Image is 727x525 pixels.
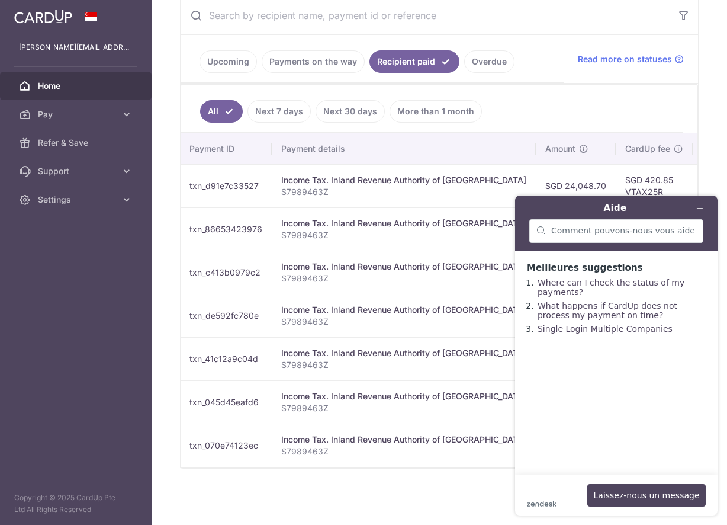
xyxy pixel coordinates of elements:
span: Aide [27,8,51,19]
a: Overdue [464,50,514,73]
th: Payment ID [180,133,272,164]
a: More than 1 month [390,100,482,123]
span: Support [38,165,116,177]
iframe: Trouvez des informations supplémentaires ici [506,186,727,525]
div: Income Tax. Inland Revenue Authority of [GEOGRAPHIC_DATA] [281,217,526,229]
a: Payments on the way [262,50,365,73]
span: Amount [545,143,575,155]
span: Settings [38,194,116,206]
a: Read more on statuses [578,53,684,65]
div: Income Tax. Inland Revenue Authority of [GEOGRAPHIC_DATA] [281,174,526,186]
td: SGD 24,048.70 [536,164,616,207]
p: S7989463Z [281,402,526,414]
p: S7989463Z [281,446,526,457]
td: txn_045d45eafd6 [180,380,272,424]
td: txn_070e74123ec [180,424,272,467]
a: Next 30 days [316,100,385,123]
td: txn_41c12a9c04d [180,337,272,380]
a: Upcoming [200,50,257,73]
div: Income Tax. Inland Revenue Authority of [GEOGRAPHIC_DATA] [281,347,526,359]
td: txn_d91e7c33527 [180,164,272,207]
p: S7989463Z [281,229,526,241]
span: Home [38,80,116,92]
div: Income Tax. Inland Revenue Authority of [GEOGRAPHIC_DATA] [281,390,526,402]
div: Income Tax. Inland Revenue Authority of [GEOGRAPHIC_DATA] [281,304,526,316]
p: S7989463Z [281,359,526,371]
a: Recipient paid [369,50,459,73]
p: S7989463Z [281,273,526,284]
span: Refer & Save [38,137,116,149]
span: CardUp fee [625,143,670,155]
div: Income Tax. Inland Revenue Authority of [GEOGRAPHIC_DATA] [281,261,526,273]
td: SGD 420.85 VTAX25R [616,164,693,207]
td: txn_de592fc780e [180,294,272,337]
p: S7989463Z [281,316,526,328]
a: Next 7 days [247,100,311,123]
img: CardUp [14,9,72,24]
span: Pay [38,108,116,120]
p: [PERSON_NAME][EMAIL_ADDRESS][PERSON_NAME][DOMAIN_NAME] [19,41,133,53]
p: S7989463Z [281,186,526,198]
td: txn_86653423976 [180,207,272,251]
a: All [200,100,243,123]
td: txn_c413b0979c2 [180,251,272,294]
div: Income Tax. Inland Revenue Authority of [GEOGRAPHIC_DATA] [281,434,526,446]
span: Read more on statuses [578,53,672,65]
th: Payment details [272,133,536,164]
